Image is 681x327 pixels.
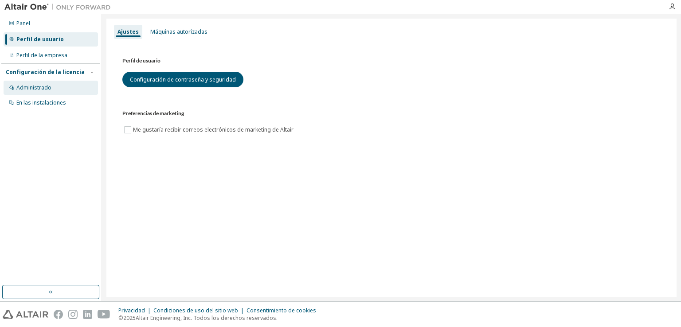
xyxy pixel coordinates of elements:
[4,3,115,12] img: Altair Uno
[68,310,78,319] img: instagram.svg
[16,84,51,91] font: Administrado
[6,68,85,76] font: Configuración de la licencia
[130,76,236,83] font: Configuración de contraseña y seguridad
[16,19,30,27] font: Panel
[118,307,145,314] font: Privacidad
[153,307,238,314] font: Condiciones de uso del sitio web
[133,126,294,133] font: Me gustaría recibir correos electrónicos de marketing de Altair
[247,307,316,314] font: Consentimiento de cookies
[16,51,67,59] font: Perfil de la empresa
[123,314,136,322] font: 2025
[16,35,64,43] font: Perfil de usuario
[117,28,139,35] font: Ajustes
[54,310,63,319] img: facebook.svg
[16,99,66,106] font: En las instalaciones
[3,310,48,319] img: altair_logo.svg
[122,57,160,64] font: Perfil de usuario
[83,310,92,319] img: linkedin.svg
[150,28,207,35] font: Máquinas autorizadas
[136,314,278,322] font: Altair Engineering, Inc. Todos los derechos reservados.
[122,110,184,117] font: Preferencias de marketing
[98,310,110,319] img: youtube.svg
[122,72,243,87] button: Configuración de contraseña y seguridad
[118,314,123,322] font: ©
